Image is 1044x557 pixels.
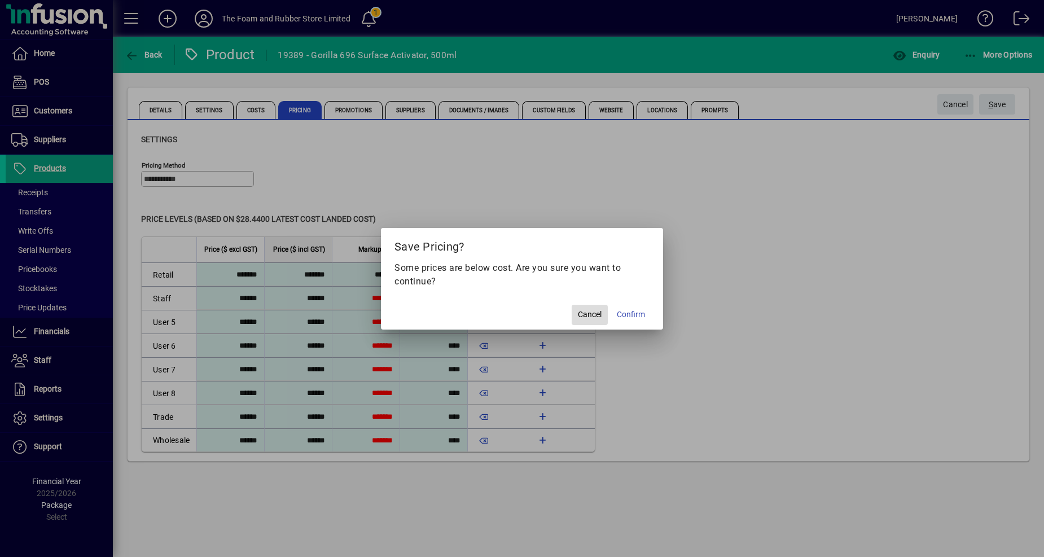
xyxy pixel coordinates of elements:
[572,305,608,325] button: Cancel
[394,261,650,288] p: Some prices are below cost. Are you sure you want to continue?
[612,305,650,325] button: Confirm
[617,309,645,321] span: Confirm
[381,228,663,261] h2: Save Pricing?
[578,309,602,321] span: Cancel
